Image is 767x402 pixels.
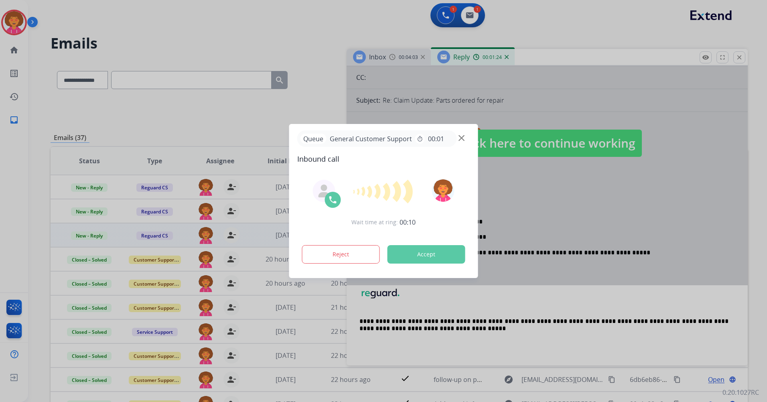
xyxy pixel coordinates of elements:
[417,136,423,142] mat-icon: timer
[327,134,415,144] span: General Customer Support
[432,179,454,202] img: avatar
[722,388,759,397] p: 0.20.1027RC
[459,135,465,141] img: close-button
[300,134,327,144] p: Queue
[297,153,470,164] span: Inbound call
[428,134,444,144] span: 00:01
[318,185,331,197] img: agent-avatar
[328,195,338,205] img: call-icon
[400,217,416,227] span: 00:10
[351,218,398,226] span: Wait time at ring:
[302,245,380,264] button: Reject
[388,245,465,264] button: Accept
